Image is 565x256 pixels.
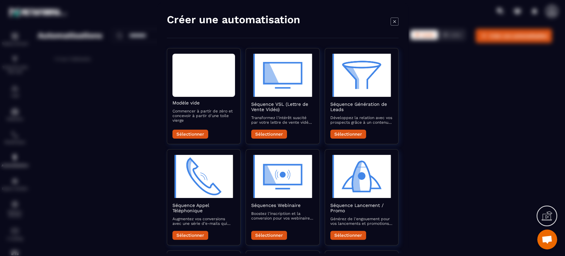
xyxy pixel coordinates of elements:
p: Développez la relation avec vos prospects grâce à un contenu attractif qui les accompagne vers la... [330,115,393,125]
img: automation-objective-icon [330,54,393,97]
p: Transformez l'intérêt suscité par votre lettre de vente vidéo en actions concrètes avec des e-mai... [251,115,314,125]
button: Sélectionner [330,130,366,139]
button: Sélectionner [251,130,287,139]
p: Boostez l'inscription et la conversion pour vos webinaires avec des e-mails qui informent, rappel... [251,211,314,221]
img: automation-objective-icon [251,54,314,97]
h2: Séquence Génération de Leads [330,101,393,112]
button: Sélectionner [172,130,208,139]
h2: Séquence Lancement / Promo [330,203,393,213]
h4: Créer une automatisation [167,13,300,26]
h2: Modèle vide [172,100,235,105]
div: Ouvrir le chat [537,229,557,249]
h2: Séquences Webinaire [251,203,314,208]
button: Sélectionner [330,231,366,240]
p: Commencer à partir de zéro et concevoir à partir d'une toile vierge [172,109,235,123]
p: Augmentez vos conversions avec une série d’e-mails qui préparent et suivent vos appels commerciaux [172,217,235,226]
img: automation-objective-icon [251,155,314,198]
button: Sélectionner [172,231,208,240]
h2: Séquence Appel Téléphonique [172,203,235,213]
button: Sélectionner [251,231,287,240]
p: Générez de l'engouement pour vos lancements et promotions avec une séquence d’e-mails captivante ... [330,217,393,226]
h2: Séquence VSL (Lettre de Vente Vidéo) [251,101,314,112]
img: automation-objective-icon [330,155,393,198]
img: automation-objective-icon [172,155,235,198]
